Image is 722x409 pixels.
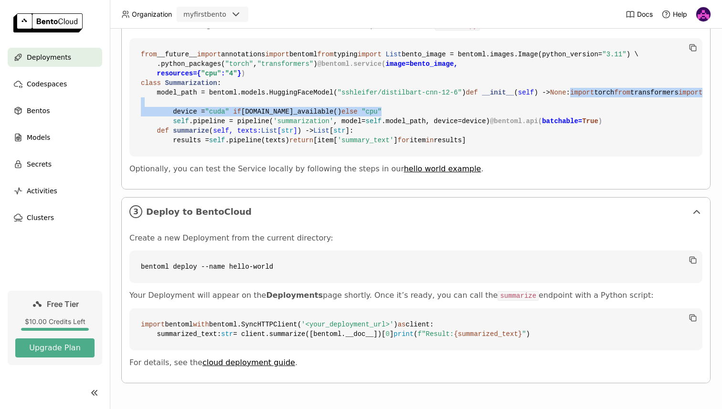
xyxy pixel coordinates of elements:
[129,233,702,243] p: Create a new Deployment from the current directory:
[398,321,406,328] span: as
[341,108,358,115] span: else
[15,317,95,326] div: $10.00 Credits Left
[426,136,434,144] span: in
[173,117,189,125] span: self
[27,132,50,143] span: Models
[261,127,277,135] span: List
[361,108,382,115] span: "cpu"
[183,10,226,19] div: myfirstbento
[141,51,157,58] span: from
[518,89,534,96] span: self
[8,155,102,174] a: Secrets
[582,117,598,125] span: True
[482,89,514,96] span: __init__
[209,136,225,144] span: self
[454,330,522,338] span: {summarized_text}
[8,74,102,94] a: Codespaces
[338,89,462,96] span: "sshleifer/distilbart-cnn-12-6"
[201,70,221,77] span: "cpu"
[289,136,313,144] span: return
[257,60,314,68] span: "transformers"
[466,89,478,96] span: def
[8,128,102,147] a: Models
[27,212,54,223] span: Clusters
[570,89,594,96] span: import
[614,89,630,96] span: from
[27,158,52,170] span: Secrets
[129,205,142,218] i: 3
[404,164,481,173] a: hello world example
[490,117,602,125] span: @bentoml.api( )
[47,299,79,309] span: Free Tier
[498,291,539,301] code: summarize
[27,185,57,197] span: Activities
[225,70,237,77] span: "4"
[202,358,295,367] a: cloud deployment guide
[281,127,293,135] span: str
[313,127,329,135] span: List
[358,51,382,58] span: import
[8,291,102,365] a: Free Tier$10.00 Credits LeftUpgrade Plan
[13,13,83,32] img: logo
[141,321,165,328] span: import
[8,48,102,67] a: Deployments
[233,108,241,115] span: if
[129,251,702,283] code: bentoml deploy --name hello-world
[197,51,221,58] span: import
[129,358,702,367] p: For details, see the .
[173,127,209,135] span: summarize
[129,164,702,174] p: Optionally, you can test the Service locally by following the steps in our .
[27,78,67,90] span: Codespaces
[333,127,345,135] span: str
[550,89,566,96] span: None
[661,10,687,19] div: Help
[637,10,653,19] span: Docs
[221,330,233,338] span: str
[8,208,102,227] a: Clusters
[542,117,598,125] span: batchable=
[696,7,711,21] img: Sumanth Kaushik
[225,60,253,68] span: "torch"
[338,136,394,144] span: 'summary_text'
[398,136,410,144] span: for
[141,79,161,87] span: class
[132,10,172,19] span: Organization
[418,330,526,338] span: f"Result: "
[129,308,702,350] code: bentoml bentoml.SyncHTTPClient( ) client: summarized_text: = client.summarize([bentoml.__doc__])[...
[27,105,50,116] span: Bentos
[205,108,229,115] span: "cuda"
[679,89,702,96] span: import
[157,127,169,135] span: def
[8,101,102,120] a: Bentos
[15,338,95,357] button: Upgrade Plan
[27,52,71,63] span: Deployments
[673,10,687,19] span: Help
[129,291,702,301] p: Your Deployment will appear on the page shortly. Once it’s ready, you can call the endpoint with ...
[227,10,228,20] input: Selected myfirstbento.
[122,198,710,226] div: 3Deploy to BentoCloud
[386,51,402,58] span: List
[602,51,626,58] span: "3.11"
[213,127,297,135] span: self, texts: [ ]
[301,321,393,328] span: '<your_deployment_url>'
[193,321,209,328] span: with
[165,79,217,87] span: Summarization
[8,181,102,200] a: Activities
[265,51,289,58] span: import
[626,10,653,19] a: Docs
[318,51,334,58] span: from
[393,330,414,338] span: print
[366,117,382,125] span: self
[146,207,687,217] span: Deploy to BentoCloud
[129,38,702,157] code: __future__ annotations bentoml typing bento_image = bentoml.images.Image(python_version= ) \ .pyt...
[386,330,390,338] span: 0
[266,291,323,300] strong: Deployments
[273,117,333,125] span: 'summarization'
